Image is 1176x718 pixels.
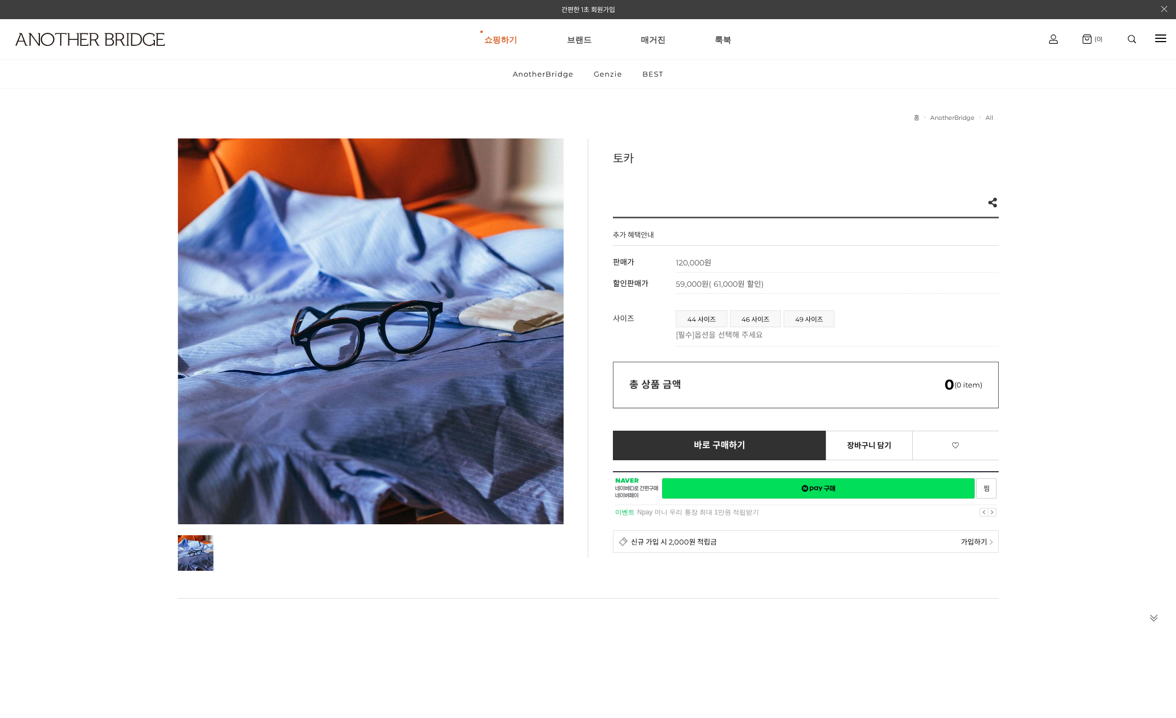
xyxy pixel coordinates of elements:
a: 브랜드 [567,20,592,59]
img: cart [1082,34,1092,44]
a: 새창 [976,478,997,499]
span: 59,000원 [676,279,764,289]
th: 사이즈 [613,305,676,346]
h4: 추가 혜택안내 [613,229,654,245]
p: [필수] [676,329,993,340]
img: cart [1049,34,1058,44]
li: 44 사이즈 [676,310,727,327]
a: 간편한 1초 회원가입 [561,5,615,14]
img: detail_membership.png [619,537,628,546]
a: BEST [633,60,673,88]
a: 장바구니 담기 [826,431,913,460]
a: 새창 [662,478,975,499]
span: ( 61,000원 할인) [709,279,764,289]
img: npay_sp_more.png [989,540,993,545]
li: 46 사이즈 [730,310,781,327]
a: AnotherBridge [930,114,975,121]
a: All [986,114,993,121]
a: Genzie [584,60,632,88]
a: 룩북 [715,20,731,59]
a: Npay 머니 우리 통장 최대 1만원 적립받기 [638,508,760,516]
a: (0) [1082,34,1103,44]
span: (0) [1092,35,1103,43]
a: 44 사이즈 [676,311,727,327]
span: 판매가 [613,257,634,267]
a: 홈 [914,114,919,121]
img: logo [15,33,165,46]
span: 바로 구매하기 [694,441,746,450]
a: 매거진 [641,20,665,59]
img: 7e6ff232aebe35997be30ccedceacef4.jpg [178,535,213,571]
span: 가입하기 [961,536,987,547]
span: (0 item) [945,380,982,389]
a: 바로 구매하기 [613,431,827,460]
a: logo [5,33,182,73]
strong: 120,000원 [676,258,711,268]
a: AnotherBridge [503,60,583,88]
span: 옵션을 선택해 주세요 [694,330,763,340]
img: search [1128,35,1136,43]
strong: 이벤트 [615,508,635,516]
h3: 토카 [613,149,999,166]
a: 신규 가입 시 2,000원 적립금 가입하기 [613,530,999,553]
a: 49 사이즈 [784,311,834,327]
span: 할인판매가 [613,279,648,288]
strong: 총 상품 금액 [629,379,681,391]
span: 신규 가입 시 2,000원 적립금 [631,536,717,547]
em: 0 [945,376,954,393]
a: 쇼핑하기 [484,20,517,59]
a: 46 사이즈 [731,311,780,327]
li: 49 사이즈 [784,310,835,327]
img: 7e6ff232aebe35997be30ccedceacef4.jpg [178,138,564,524]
